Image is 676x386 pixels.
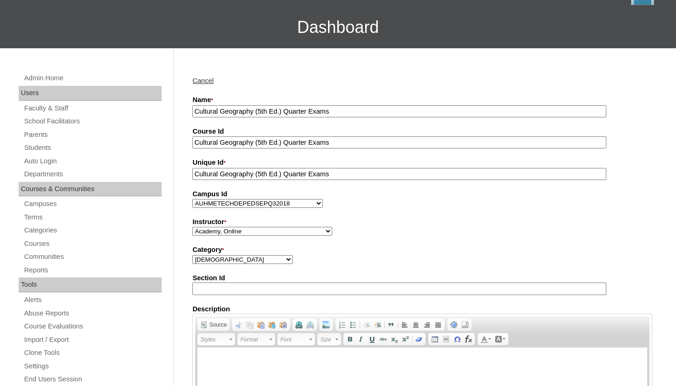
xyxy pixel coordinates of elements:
a: Course Evaluations [23,321,162,332]
a: Align Right [421,320,433,330]
a: Paste as plain text [267,320,278,330]
a: Format [237,333,275,345]
a: Categories [23,225,162,236]
a: Decrease Indent [361,320,372,330]
a: Underline [367,334,378,344]
a: Maximize [448,320,459,330]
a: Alerts [23,294,162,306]
div: Users [19,86,162,101]
label: Description [192,304,652,314]
a: Bold [344,334,355,344]
a: End Users Session [23,373,162,385]
a: Background Color [493,334,507,344]
label: Category [192,245,652,255]
a: Cut [233,320,244,330]
a: Courses [23,238,162,250]
a: Faculty & Staff [23,103,162,114]
a: Align Left [399,320,410,330]
span: Styles [200,334,228,345]
a: Students [23,142,162,154]
a: Communities [23,251,162,263]
a: Unlink [305,320,316,330]
a: Paste [256,320,267,330]
div: Courses & Communities [19,182,162,197]
a: School Facilitators [23,116,162,127]
a: Insert/Remove Numbered List [336,320,348,330]
a: Settings [23,360,162,372]
a: Abuse Reports [23,308,162,319]
a: Increase Indent [372,320,383,330]
span: Size [320,334,334,345]
a: Import / Export [23,334,162,346]
a: Insert Horizontal Line [440,334,452,344]
a: Table [429,334,440,344]
a: Show Blocks [459,320,471,330]
a: Justify [433,320,444,330]
a: Cancel [192,77,214,84]
span: Format [240,334,268,345]
a: Styles [197,333,235,345]
a: Copy [244,320,256,330]
a: Center [410,320,421,330]
a: Departments [23,168,162,180]
a: Subscript [389,334,400,344]
label: Campus Id [192,189,652,199]
a: Terms [23,212,162,223]
span: Source [208,321,227,328]
a: Insert Special Character [452,334,463,344]
a: Admin Home [23,72,162,84]
a: Source [198,320,229,330]
label: Name [192,95,652,105]
a: Clone Tools [23,347,162,359]
a: Auto Login [23,155,162,167]
a: Paste from Word [278,320,289,330]
a: Strike Through [378,334,389,344]
label: Instructor [192,217,652,227]
a: Parents [23,129,162,141]
a: Superscript [400,334,411,344]
a: Italic [355,334,367,344]
a: Reports [23,264,162,276]
a: Remove Format [413,334,425,344]
label: Section Id [192,273,652,283]
label: Course Id [192,127,652,136]
a: Font [277,333,315,345]
div: Tools [19,277,162,292]
label: Unique Id [192,158,652,168]
h3: Dashboard [5,6,671,48]
span: Font [280,334,308,345]
a: Insert Equation [463,334,474,344]
a: Size [317,333,341,345]
a: Text Color [479,334,493,344]
a: Campuses [23,198,162,210]
a: Insert/Remove Bulleted List [348,320,359,330]
a: Block Quote [386,320,397,330]
a: Add Image [321,320,332,330]
a: Link [294,320,305,330]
